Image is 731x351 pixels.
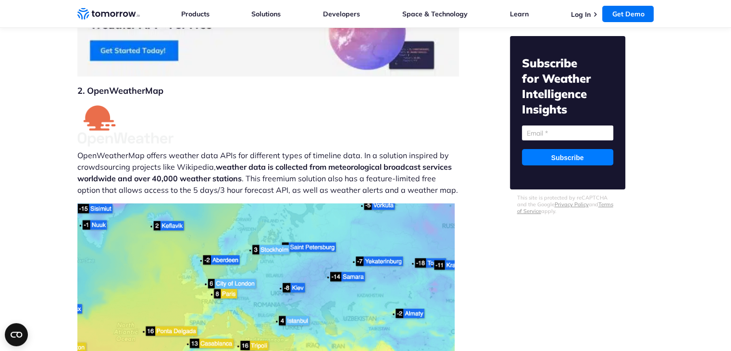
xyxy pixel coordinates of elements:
a: Solutions [251,10,281,18]
a: Log In [570,10,590,19]
button: Open CMP widget [5,323,28,346]
a: Space & Technology [402,10,468,18]
img: openweather logo [77,105,173,147]
h2: Subscribe for Weather Intelligence Insights [522,55,613,117]
a: Developers [323,10,360,18]
a: Terms of Service [517,201,613,214]
a: Get Demo [602,6,654,22]
a: Privacy Policy [555,201,589,208]
p: OpenWeatherMap offers weather data APIs for different types of timeline data. In a solution inspi... [77,105,459,196]
p: This site is protected by reCAPTCHA and the Google and apply. [517,194,618,214]
strong: weather data is collected from meteorological broadcast services worldwide and over 40,000 weathe... [77,162,452,183]
a: Learn [510,10,529,18]
a: Products [181,10,210,18]
input: Subscribe [522,149,613,165]
h2: 2. OpenWeatherMap [77,84,459,98]
a: Home link [77,7,140,21]
input: Email * [522,125,613,140]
